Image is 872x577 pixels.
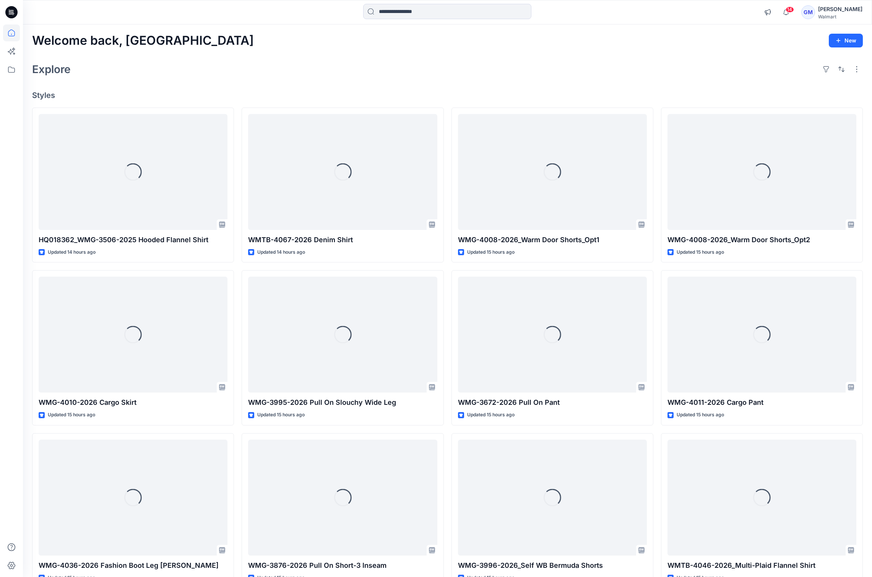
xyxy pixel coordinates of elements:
[467,248,515,256] p: Updated 15 hours ago
[458,397,647,408] p: WMG-3672-2026 Pull On Pant
[248,235,437,245] p: WMTB-4067-2026 Denim Shirt
[818,5,862,14] div: [PERSON_NAME]
[786,7,794,13] span: 14
[39,235,227,245] p: HQ018362_WMG-3506-2025 Hooded Flannel Shirt
[39,560,227,571] p: WMG-4036-2026 Fashion Boot Leg [PERSON_NAME]
[48,248,96,256] p: Updated 14 hours ago
[32,91,863,100] h4: Styles
[677,248,724,256] p: Updated 15 hours ago
[458,560,647,571] p: WMG-3996-2026_Self WB Bermuda Shorts
[677,411,724,419] p: Updated 15 hours ago
[257,248,305,256] p: Updated 14 hours ago
[248,560,437,571] p: WMG-3876-2026 Pull On Short-3 Inseam
[667,235,856,245] p: WMG-4008-2026_Warm Door Shorts_Opt2
[32,34,254,48] h2: Welcome back, [GEOGRAPHIC_DATA]
[39,397,227,408] p: WMG-4010-2026 Cargo Skirt
[667,397,856,408] p: WMG-4011-2026 Cargo Pant
[829,34,863,47] button: New
[818,14,862,20] div: Walmart
[801,5,815,19] div: GM
[32,63,71,75] h2: Explore
[257,411,305,419] p: Updated 15 hours ago
[458,235,647,245] p: WMG-4008-2026_Warm Door Shorts_Opt1
[667,560,856,571] p: WMTB-4046-2026_Multi-Plaid Flannel Shirt
[467,411,515,419] p: Updated 15 hours ago
[48,411,95,419] p: Updated 15 hours ago
[248,397,437,408] p: WMG-3995-2026 Pull On Slouchy Wide Leg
